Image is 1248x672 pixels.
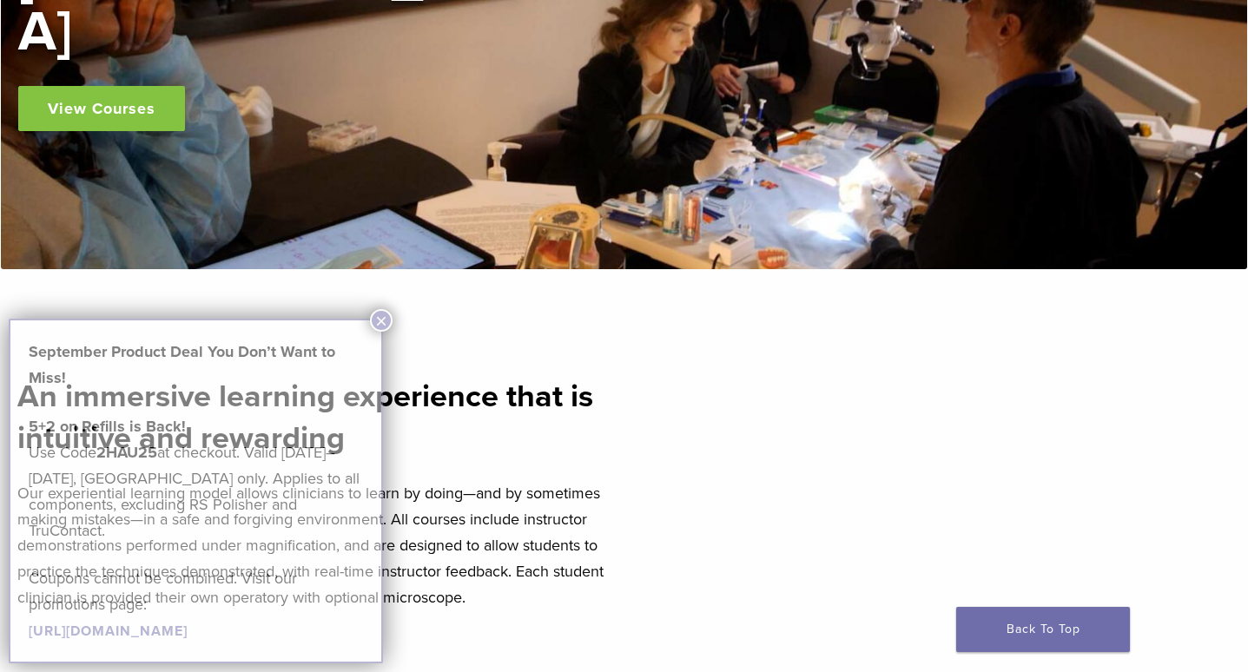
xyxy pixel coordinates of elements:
strong: September Product Deal You Don’t Want to Miss! [29,342,335,387]
strong: 2HAU25 [96,443,157,462]
p: Use Code at checkout. Valid [DATE]–[DATE], [GEOGRAPHIC_DATA] only. Applies to all components, exc... [29,413,363,544]
strong: 5+2 on Refills is Back! [29,417,186,436]
a: View Courses [18,86,185,131]
a: Back To Top [956,607,1130,652]
p: Coupons cannot be combined. Visit our promotions page: [29,565,363,643]
a: [URL][DOMAIN_NAME] [29,623,188,640]
button: Close [370,309,393,332]
iframe: Bioclear Matrix | Welcome to the Bioclear Learning Center [635,326,1231,661]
